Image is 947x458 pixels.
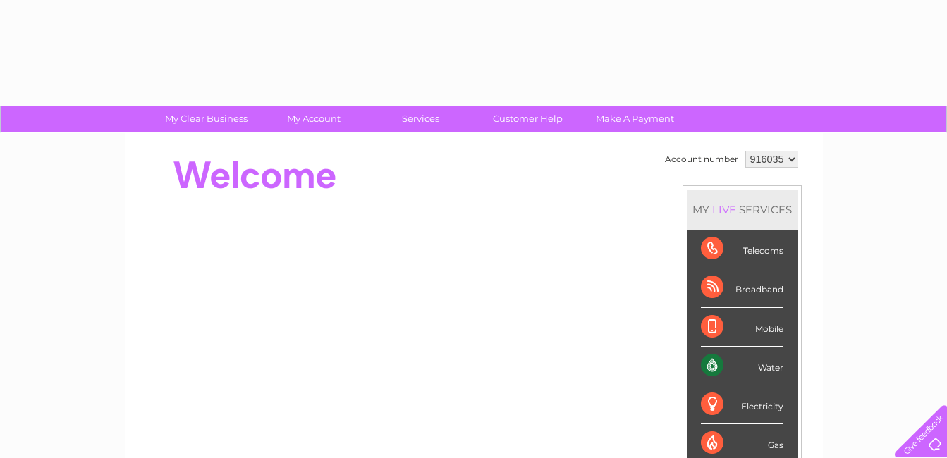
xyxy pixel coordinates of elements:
div: Telecoms [701,230,783,268]
div: Water [701,347,783,385]
div: Mobile [701,308,783,347]
div: Broadband [701,268,783,307]
a: Customer Help [470,106,586,132]
div: MY SERVICES [687,190,798,230]
a: My Account [255,106,372,132]
a: Services [362,106,479,132]
a: My Clear Business [148,106,264,132]
div: Electricity [701,385,783,424]
div: LIVE [709,203,739,216]
td: Account number [661,147,742,171]
a: Make A Payment [577,106,693,132]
